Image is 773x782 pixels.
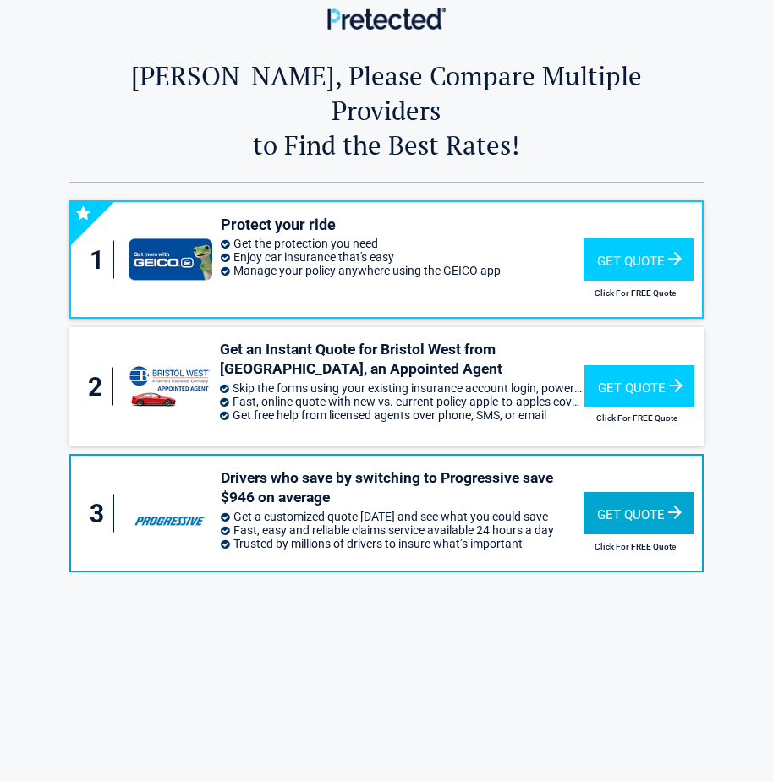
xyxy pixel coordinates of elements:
div: 2 [86,368,113,406]
img: Main Logo [327,8,446,29]
div: 1 [88,241,114,279]
li: Get free help from licensed agents over phone, SMS, or email [220,408,585,422]
h3: Protect your ride [221,215,584,234]
li: Manage your policy anywhere using the GEICO app [221,264,584,277]
h3: Drivers who save by switching to Progressive save $946 on average [221,468,584,507]
li: Fast, online quote with new vs. current policy apple-to-apples coverage comparison [220,395,585,408]
img: savvy's logo [128,363,211,410]
h2: Click For FREE Quote [584,288,688,298]
li: Trusted by millions of drivers to insure what’s important [221,537,584,550]
li: Enjoy car insurance that's easy [221,250,584,264]
li: Get a customized quote [DATE] and see what you could save [221,510,584,523]
h3: Get an Instant Quote for Bristol West from [GEOGRAPHIC_DATA], an Appointed Agent [220,340,585,379]
h2: Click For FREE Quote [584,542,688,551]
img: geico's logo [129,238,211,280]
div: 3 [88,495,114,533]
li: Skip the forms using your existing insurance account login, powered by Trellis [220,381,585,395]
div: Get Quote [584,365,694,407]
div: Get Quote [584,492,694,534]
img: progressive's logo [129,493,211,533]
li: Get the protection you need [221,237,584,250]
h2: [PERSON_NAME], Please Compare Multiple Providers to Find the Best Rates! [123,58,651,162]
li: Fast, easy and reliable claims service available 24 hours a day [221,523,584,537]
div: Get Quote [584,238,694,281]
h2: Click For FREE Quote [584,413,688,423]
